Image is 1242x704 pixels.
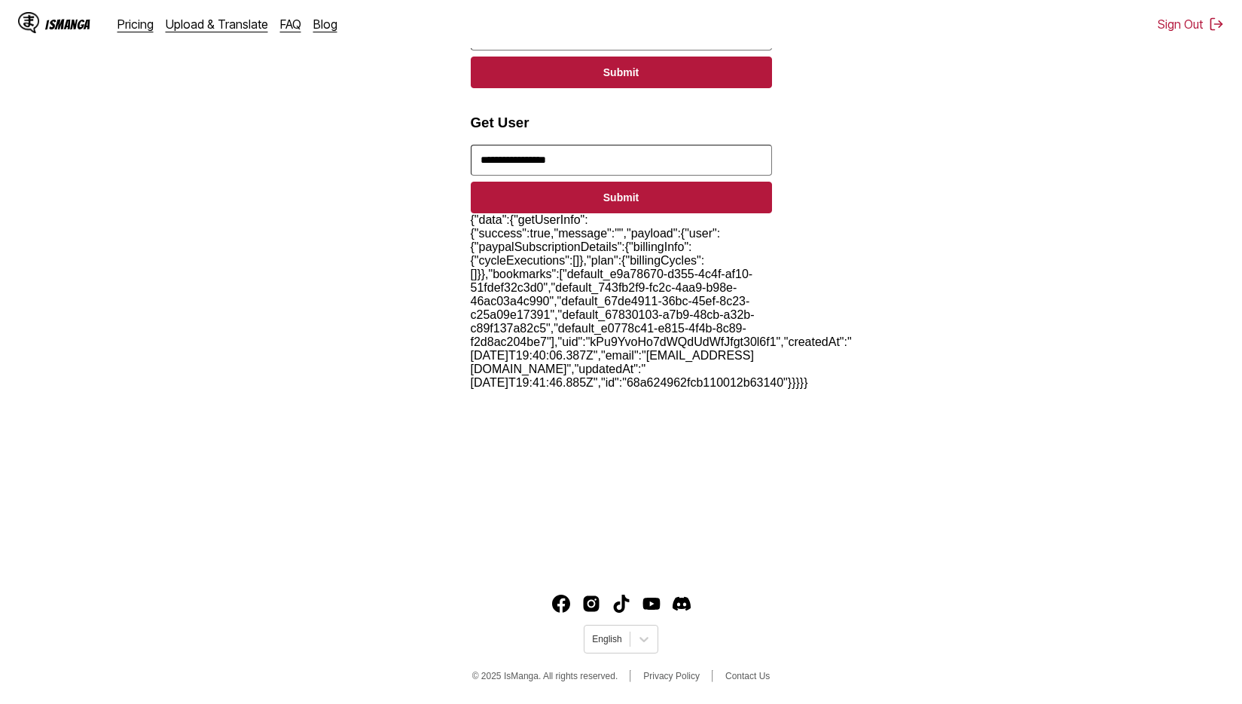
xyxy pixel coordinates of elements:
a: Upload & Translate [166,17,268,32]
a: FAQ [280,17,301,32]
div: IsManga [45,17,90,32]
a: Pricing [117,17,154,32]
img: IsManga TikTok [612,595,630,613]
span: © 2025 IsManga. All rights reserved. [472,671,618,681]
input: Select language [592,634,594,644]
a: Blog [313,17,337,32]
a: Youtube [642,595,661,613]
a: Privacy Policy [643,671,700,681]
button: Submit [471,182,772,213]
a: Instagram [582,595,600,613]
a: Facebook [552,595,570,613]
button: Submit [471,57,772,88]
a: Discord [673,595,691,613]
button: Sign Out [1158,17,1224,32]
a: Contact Us [725,671,770,681]
img: IsManga Instagram [582,595,600,613]
h3: Get User [471,115,772,131]
img: IsManga Facebook [552,595,570,613]
div: {"data":{"getUserInfo":{"success":true,"message":"","payload":{"user":{"paypalSubscriptionDetails... [471,213,772,390]
img: IsManga YouTube [642,595,661,613]
img: IsManga Logo [18,12,39,33]
a: IsManga LogoIsManga [18,12,117,36]
a: TikTok [612,595,630,613]
img: IsManga Discord [673,595,691,613]
img: Sign out [1209,17,1224,32]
